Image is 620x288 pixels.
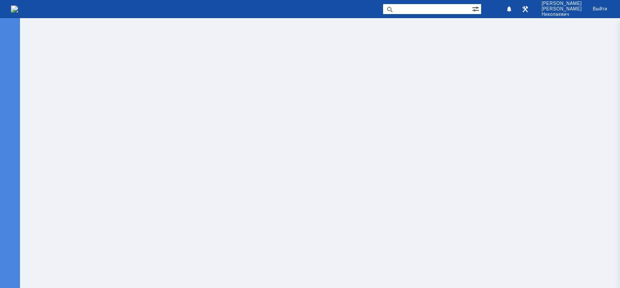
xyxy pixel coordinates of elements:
[541,6,582,12] span: [PERSON_NAME]
[11,5,18,13] img: logo
[472,4,481,13] span: Расширенный поиск
[541,12,582,17] span: Николаевич
[11,5,18,13] a: Перейти на домашнюю страницу
[520,4,531,15] a: Перейти в интерфейс администратора
[541,1,582,6] span: [PERSON_NAME]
